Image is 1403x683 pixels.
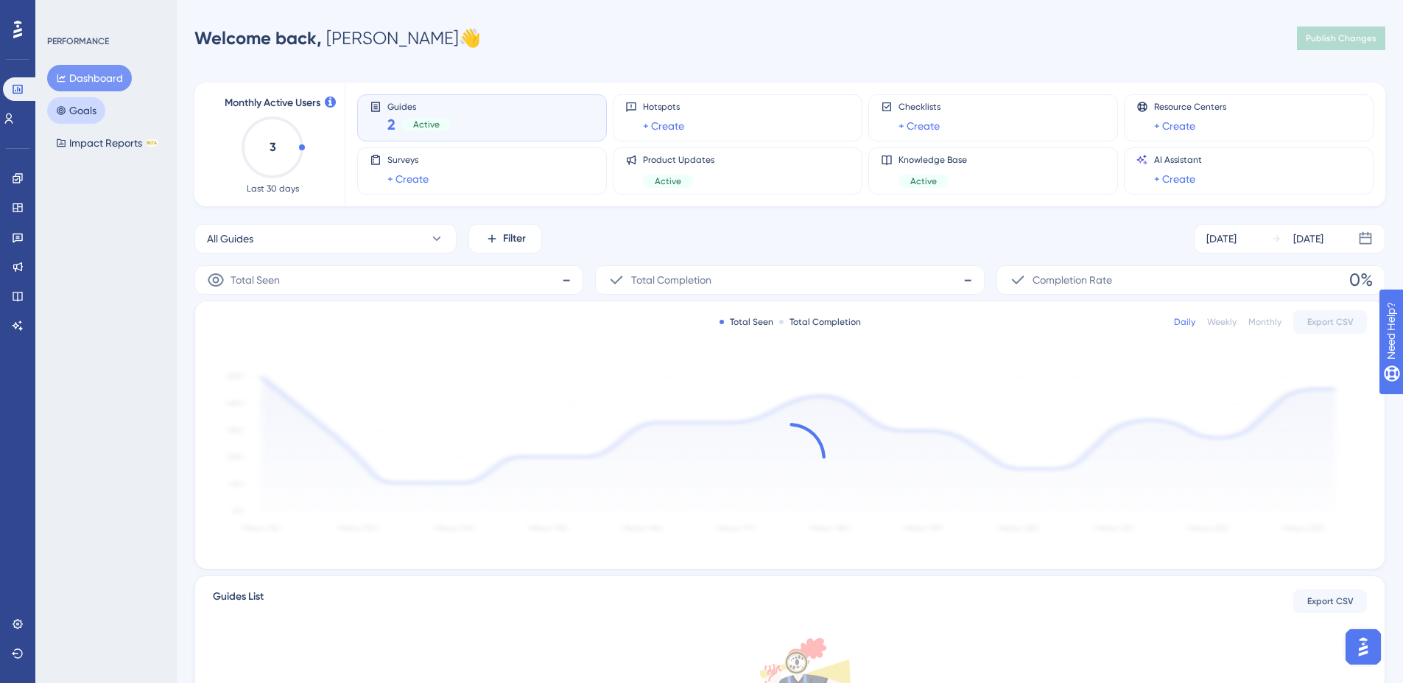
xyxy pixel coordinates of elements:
span: Active [413,119,440,130]
a: + Create [899,117,940,135]
span: - [562,268,571,292]
iframe: UserGuiding AI Assistant Launcher [1341,625,1385,669]
div: [DATE] [1293,230,1323,248]
span: Export CSV [1307,316,1354,328]
button: Goals [47,97,105,124]
span: Filter [503,230,526,248]
span: Active [910,175,937,187]
button: Publish Changes [1297,27,1385,50]
span: Export CSV [1307,595,1354,607]
div: [PERSON_NAME] 👋 [194,27,481,50]
span: Hotspots [643,101,684,113]
span: Total Seen [231,271,280,289]
div: Total Completion [779,316,861,328]
text: 3 [270,140,276,154]
a: + Create [1154,117,1195,135]
span: Monthly Active Users [225,94,320,112]
span: Total Completion [631,271,711,289]
span: Publish Changes [1306,32,1376,44]
span: Surveys [387,154,429,166]
span: Resource Centers [1154,101,1226,113]
span: Checklists [899,101,940,113]
span: 2 [387,114,395,135]
a: + Create [387,170,429,188]
button: Export CSV [1293,310,1367,334]
span: Guides List [213,588,264,614]
div: BETA [145,139,158,147]
div: Total Seen [720,316,773,328]
button: Dashboard [47,65,132,91]
div: Daily [1174,316,1195,328]
div: PERFORMANCE [47,35,109,47]
span: Product Updates [643,154,714,166]
button: Filter [468,224,542,253]
span: AI Assistant [1154,154,1202,166]
div: [DATE] [1206,230,1237,248]
span: Welcome back, [194,27,322,49]
span: Need Help? [35,4,92,21]
span: - [963,268,972,292]
a: + Create [1154,170,1195,188]
div: Weekly [1207,316,1237,328]
button: Impact ReportsBETA [47,130,167,156]
span: Last 30 days [247,183,299,195]
div: Monthly [1248,316,1281,328]
span: Completion Rate [1033,271,1112,289]
span: Knowledge Base [899,154,967,166]
span: Active [655,175,681,187]
span: All Guides [207,230,253,248]
button: All Guides [194,224,457,253]
a: + Create [643,117,684,135]
span: Guides [387,101,451,111]
button: Export CSV [1293,589,1367,613]
span: 0% [1349,268,1373,292]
